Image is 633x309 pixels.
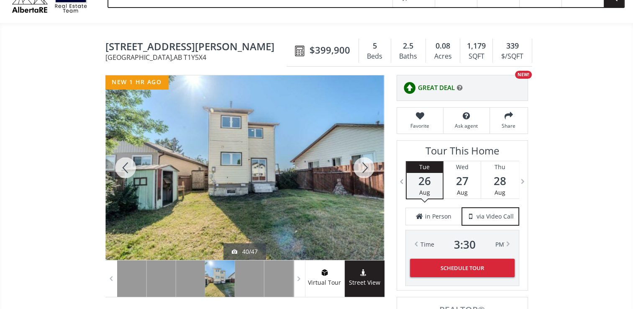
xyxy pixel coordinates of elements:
button: Schedule Tour [410,259,515,277]
div: 339 [497,41,527,51]
h3: Tour This Home [405,145,519,161]
span: GREAT DEAL [418,83,455,92]
div: new 1 hr ago [105,75,168,89]
span: Aug [456,188,467,196]
div: Acres [430,50,456,63]
div: 0.08 [430,41,456,51]
div: Thu [481,161,519,173]
span: $399,900 [310,44,350,57]
div: SQFT [464,50,488,63]
span: [GEOGRAPHIC_DATA] , AB T1Y5X4 [105,54,291,61]
img: rating icon [401,80,418,96]
div: 2.5 [395,41,421,51]
div: Baths [395,50,421,63]
div: Time PM [420,239,504,250]
span: 28 [481,175,519,187]
span: 27 [443,175,481,187]
span: Ask agent [448,122,485,129]
a: virtual tour iconVirtual Tour [305,260,345,297]
span: Share [494,122,523,129]
span: Aug [419,188,430,196]
span: Street View [345,278,384,288]
img: virtual tour icon [320,269,329,276]
div: 12 Whitmire Bay NE Calgary, AB T1Y5X4 - Photo 40 of 47 [105,75,384,260]
span: Favorite [401,122,439,129]
div: Wed [443,161,481,173]
span: Aug [495,188,505,196]
span: via Video Call [477,212,514,221]
div: Tue [407,161,443,173]
div: 40/47 [232,247,258,256]
span: 1,179 [467,41,486,51]
span: in Person [425,212,451,221]
div: $/SQFT [497,50,527,63]
div: NEW! [515,71,532,79]
div: 5 [363,41,387,51]
div: Beds [363,50,387,63]
span: Virtual Tour [305,278,344,288]
span: 3 : 30 [454,239,476,250]
span: 12 Whitmire Bay NE [105,41,291,54]
span: 26 [407,175,443,187]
